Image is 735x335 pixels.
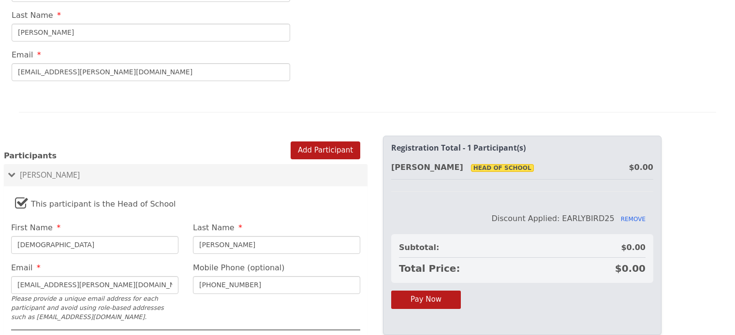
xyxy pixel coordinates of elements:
[11,294,178,322] div: Please provide a unique email address for each participant and avoid using role-based addresses s...
[20,169,80,180] span: [PERSON_NAME]
[471,164,534,172] span: Head Of School
[12,11,53,20] span: Last Name
[11,223,53,232] span: First Name
[12,63,290,81] input: Email
[621,242,646,253] span: $0.00
[11,263,32,272] span: Email
[391,163,534,172] strong: [PERSON_NAME]
[12,50,33,59] span: Email
[193,263,285,272] span: Mobile Phone (optional)
[491,214,614,223] span: Discount Applied: EARLYBIRD25
[399,242,439,253] span: Subtotal:
[4,151,57,160] span: Participants
[391,291,461,308] button: Pay Now
[193,223,235,232] span: Last Name
[399,262,460,275] span: Total Price:
[15,191,176,212] label: This participant is the Head of School
[391,144,653,153] h2: Registration Total - 1 Participant(s)
[615,262,646,275] span: $0.00
[12,24,290,42] input: Last Name
[629,162,653,173] div: $0.00
[291,141,360,159] button: Add Participant
[621,216,646,223] span: REMOVE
